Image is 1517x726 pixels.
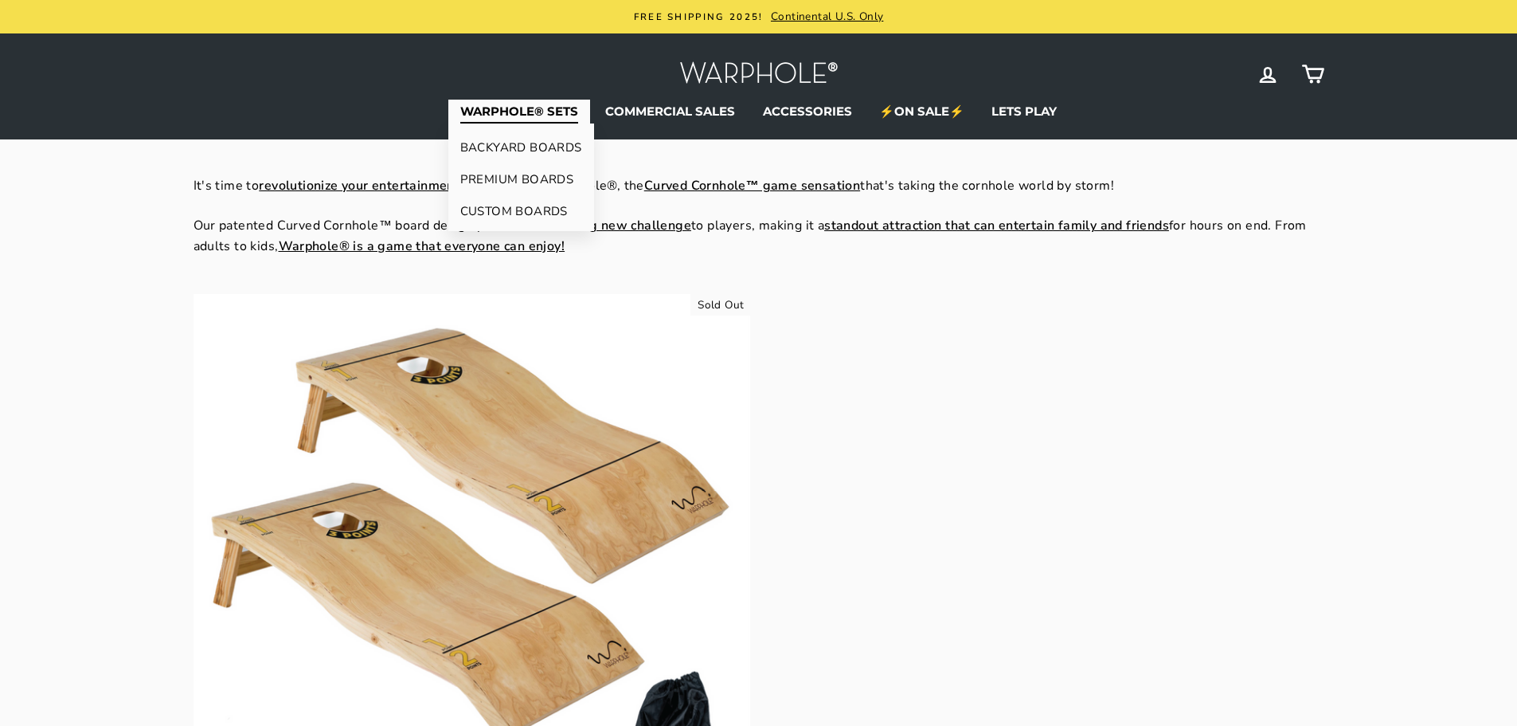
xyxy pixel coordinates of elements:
[751,100,864,124] a: ACCESSORIES
[867,100,976,124] a: ⚡ON SALE⚡
[448,131,594,163] a: BACKYARD BOARDS
[448,100,590,124] a: WARPHOLE® SETS
[194,176,1324,197] p: It's time to offerings with Warphole®, the that's taking the cornhole world by storm!
[448,163,594,195] a: PREMIUM BOARDS
[634,10,764,23] span: FREE SHIPPING 2025!
[690,294,749,316] div: Sold Out
[530,217,691,234] strong: an exciting new challenge
[197,8,1320,26] a: FREE SHIPPING 2025! Continental U.S. Only
[448,195,594,227] a: CUSTOM BOARDS
[644,177,860,194] strong: Curved Cornhole™ game sensation
[979,100,1069,124] a: LETS PLAY
[679,57,839,92] img: Warphole
[593,100,747,124] a: COMMERCIAL SALES
[259,177,459,194] strong: revolutionize your entertainment
[279,237,565,255] strong: Warphole® is a game that everyone can enjoy!
[824,217,1169,234] strong: standout attraction that can entertain family and friends
[194,100,1324,124] ul: Primary
[767,9,883,24] span: Continental U.S. Only
[194,216,1324,257] p: Our patented Curved Cornhole™ board design presents to players, making it a for hours on end. Fro...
